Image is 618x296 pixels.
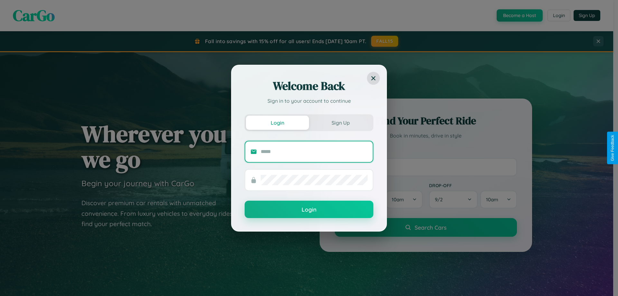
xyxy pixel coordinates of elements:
[610,135,615,161] div: Give Feedback
[245,97,373,105] p: Sign in to your account to continue
[245,201,373,218] button: Login
[309,116,372,130] button: Sign Up
[246,116,309,130] button: Login
[245,78,373,94] h2: Welcome Back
